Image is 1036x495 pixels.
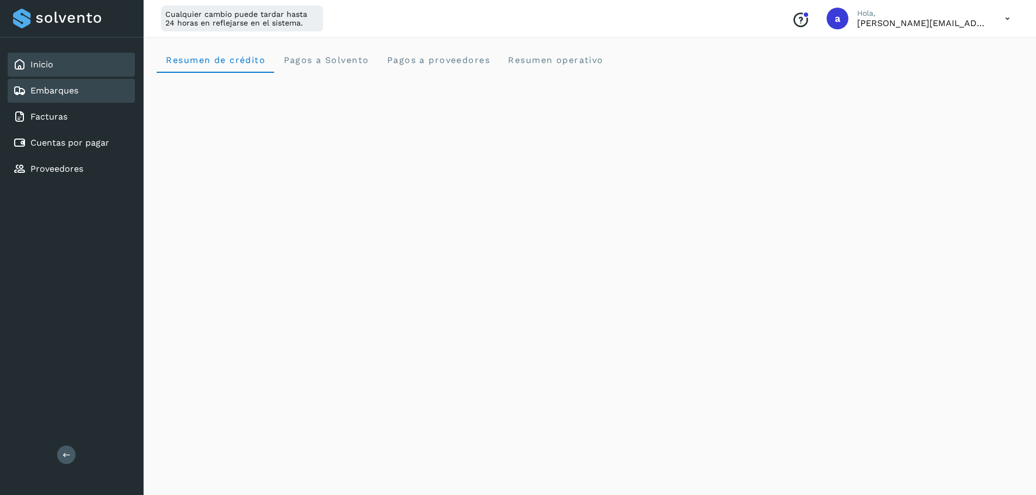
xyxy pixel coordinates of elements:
[8,105,135,129] div: Facturas
[857,18,988,28] p: aldo@solvento.mx
[507,55,604,65] span: Resumen operativo
[283,55,369,65] span: Pagos a Solvento
[165,55,265,65] span: Resumen de crédito
[857,9,988,18] p: Hola,
[8,53,135,77] div: Inicio
[30,111,67,122] a: Facturas
[8,131,135,155] div: Cuentas por pagar
[30,59,53,70] a: Inicio
[30,164,83,174] a: Proveedores
[30,137,109,148] a: Cuentas por pagar
[386,55,490,65] span: Pagos a proveedores
[8,157,135,181] div: Proveedores
[161,5,323,32] div: Cualquier cambio puede tardar hasta 24 horas en reflejarse en el sistema.
[30,85,78,96] a: Embarques
[8,79,135,103] div: Embarques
